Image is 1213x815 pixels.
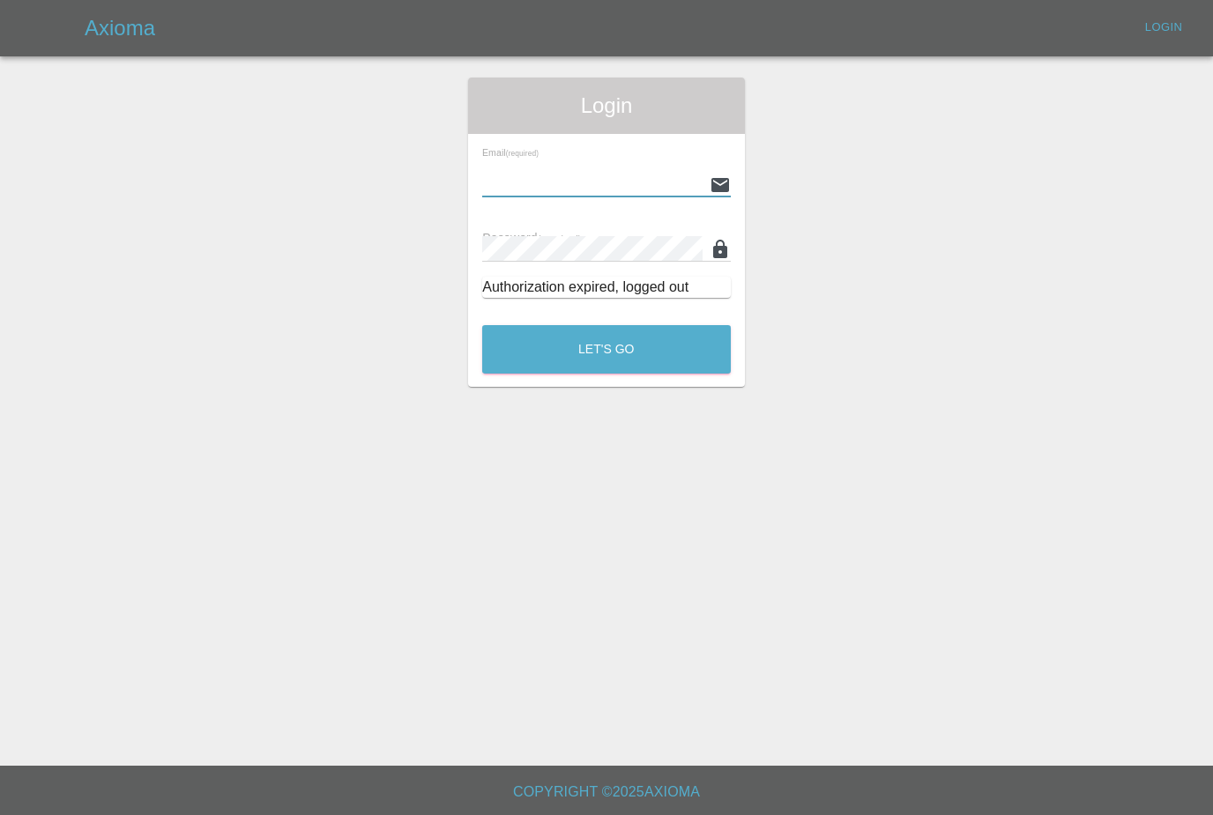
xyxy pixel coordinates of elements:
[538,233,582,244] small: (required)
[14,780,1199,804] h6: Copyright © 2025 Axioma
[482,277,731,298] div: Authorization expired, logged out
[1135,14,1192,41] a: Login
[85,14,155,42] h5: Axioma
[482,92,731,120] span: Login
[506,150,539,158] small: (required)
[482,147,539,158] span: Email
[482,231,581,245] span: Password
[482,325,731,374] button: Let's Go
